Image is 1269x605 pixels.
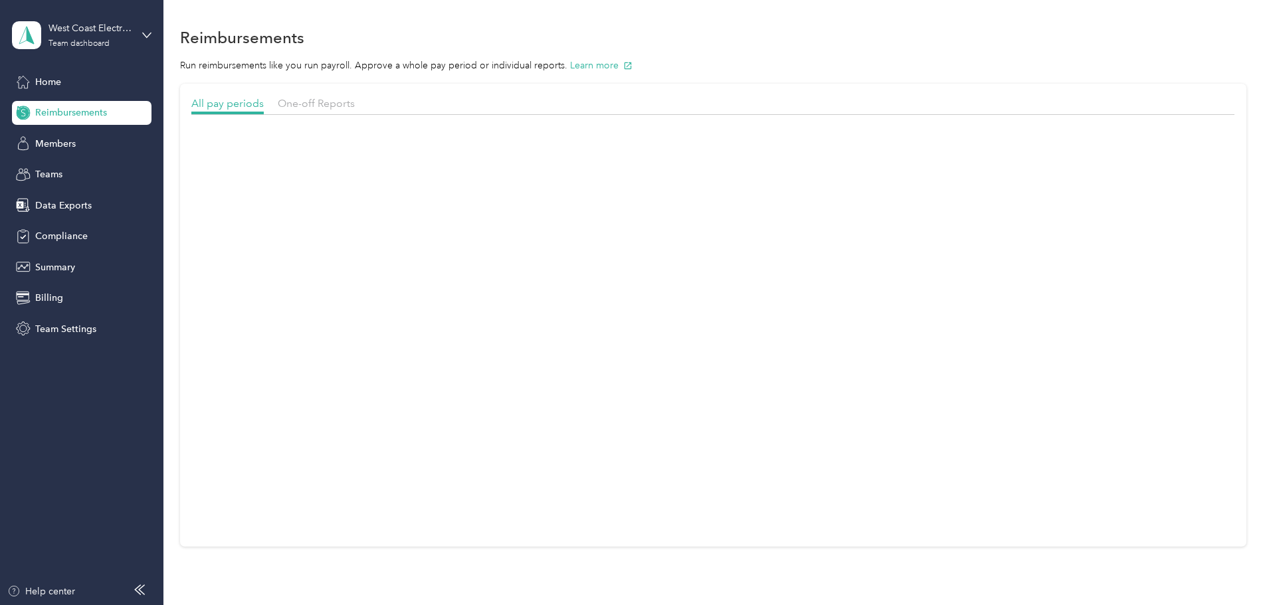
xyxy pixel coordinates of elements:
span: Teams [35,167,62,181]
div: West Coast Electric and Power [49,21,132,35]
span: One-off Reports [278,97,355,110]
button: Help center [7,584,75,598]
span: All pay periods [191,97,264,110]
iframe: Everlance-gr Chat Button Frame [1195,531,1269,605]
button: Learn more [570,58,633,72]
div: Team dashboard [49,40,110,48]
span: Home [35,75,61,89]
span: Members [35,137,76,151]
p: Run reimbursements like you run payroll. Approve a whole pay period or individual reports. [180,58,1246,72]
span: Compliance [35,229,88,243]
span: Billing [35,291,63,305]
span: Data Exports [35,199,92,213]
h1: Reimbursements [180,31,304,44]
span: Reimbursements [35,106,107,120]
span: Summary [35,260,75,274]
span: Team Settings [35,322,96,336]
